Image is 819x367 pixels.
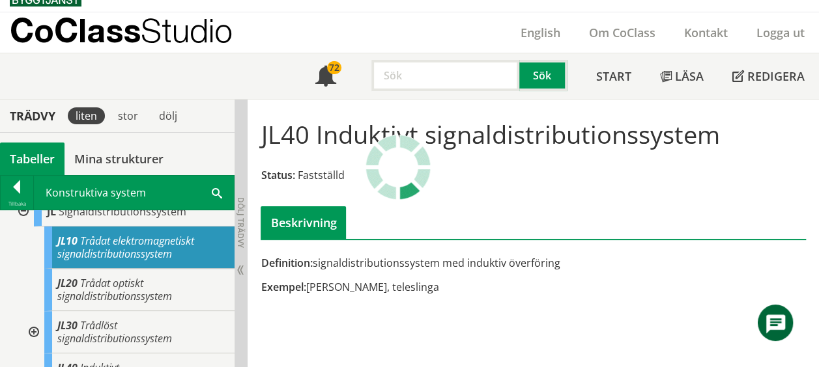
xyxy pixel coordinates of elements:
span: Redigera [747,68,805,84]
a: Start [582,53,646,99]
div: Konstruktiva system [34,176,234,210]
div: Trädvy [3,109,63,123]
span: Definition: [261,256,312,270]
span: Sök i tabellen [212,185,222,199]
p: CoClass [10,23,233,38]
a: Logga ut [742,25,819,40]
div: 72 [327,61,341,74]
a: Mina strukturer [65,143,173,175]
span: Trådlöst signaldistributionssystem [57,318,172,346]
a: Kontakt [670,25,742,40]
a: CoClassStudio [10,12,261,53]
h1: JL40 Induktivt signaldistributionssystem [261,120,719,148]
span: Signaldistributionssystem [59,204,186,219]
span: Läsa [675,68,704,84]
div: [PERSON_NAME], teleslinga [261,280,619,294]
div: Tillbaka [1,198,33,209]
a: Läsa [646,53,718,99]
span: Trådat elektromagnetiskt signaldistributionssystem [57,234,194,261]
div: Beskrivning [261,206,346,239]
div: dölj [151,107,185,124]
span: Start [596,68,631,84]
span: JL10 [57,234,78,248]
span: Fastställd [297,168,344,182]
span: JL [47,204,56,219]
span: Status: [261,168,295,182]
a: Redigera [718,53,819,99]
a: 72 [301,53,351,99]
span: Trådat optiskt signaldistributionssystem [57,276,172,303]
a: English [506,25,575,40]
span: Exempel: [261,280,306,294]
a: Om CoClass [575,25,670,40]
div: signaldistributionssystem med induktiv överföring [261,256,619,270]
span: Studio [141,11,233,49]
span: JL20 [57,276,78,290]
div: liten [68,107,105,124]
span: Notifikationer [315,67,336,88]
span: JL30 [57,318,78,333]
img: Laddar [366,135,431,200]
input: Sök [371,60,519,91]
span: Dölj trädvy [235,197,246,248]
div: stor [110,107,146,124]
button: Sök [519,60,568,91]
